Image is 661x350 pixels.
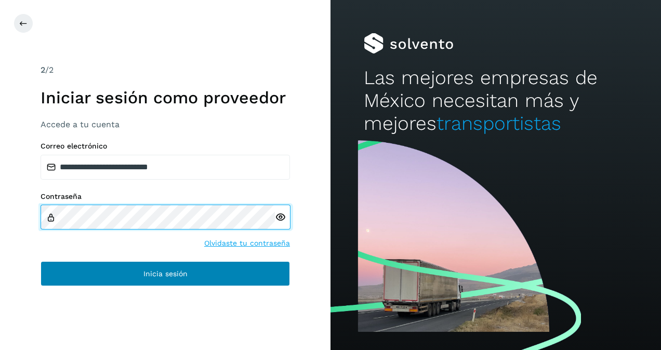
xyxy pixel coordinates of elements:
[41,64,290,76] div: /2
[437,112,561,134] span: transportistas
[364,66,628,136] h2: Las mejores empresas de México necesitan más y mejores
[41,261,290,286] button: Inicia sesión
[41,119,290,129] h3: Accede a tu cuenta
[41,88,290,107] h1: Iniciar sesión como proveedor
[204,238,290,249] a: Olvidaste tu contraseña
[41,192,290,201] label: Contraseña
[41,142,290,151] label: Correo electrónico
[143,270,188,277] span: Inicia sesión
[41,65,45,75] span: 2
